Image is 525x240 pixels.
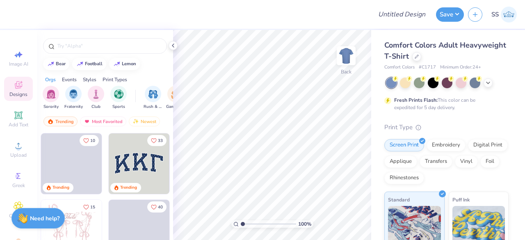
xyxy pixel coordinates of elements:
[43,117,78,126] div: Trending
[84,119,90,124] img: most_fav.gif
[144,86,162,110] div: filter for Rush & Bid
[394,97,438,103] strong: Fresh Prints Flash:
[298,220,311,228] span: 100 %
[122,62,136,66] div: lemon
[147,135,167,146] button: Like
[64,86,83,110] div: filter for Fraternity
[384,40,506,61] span: Comfort Colors Adult Heavyweight T-Shirt
[9,121,28,128] span: Add Text
[62,76,77,83] div: Events
[338,48,354,64] img: Back
[30,215,59,222] strong: Need help?
[132,119,139,124] img: Newest.gif
[43,58,69,70] button: bear
[12,182,25,189] span: Greek
[440,64,481,71] span: Minimum Order: 24 +
[88,86,104,110] button: filter button
[166,86,185,110] button: filter button
[110,86,127,110] button: filter button
[43,86,59,110] div: filter for Sorority
[452,195,470,204] span: Puff Ink
[384,64,415,71] span: Comfort Colors
[72,58,106,70] button: football
[158,205,163,209] span: 40
[52,185,69,191] div: Trending
[468,139,508,151] div: Digital Print
[80,201,99,213] button: Like
[147,201,167,213] button: Like
[91,89,100,99] img: Club Image
[57,42,162,50] input: Try "Alpha"
[90,205,95,209] span: 15
[455,155,478,168] div: Vinyl
[120,185,137,191] div: Trending
[9,61,28,67] span: Image AI
[114,62,120,66] img: trend_line.gif
[4,213,33,226] span: Clipart & logos
[158,139,163,143] span: 33
[129,117,160,126] div: Newest
[45,76,56,83] div: Orgs
[144,104,162,110] span: Rush & Bid
[91,104,100,110] span: Club
[56,62,66,66] div: bear
[144,86,162,110] button: filter button
[64,86,83,110] button: filter button
[80,135,99,146] button: Like
[47,119,54,124] img: trending.gif
[10,152,27,158] span: Upload
[166,104,185,110] span: Game Day
[83,76,96,83] div: Styles
[384,139,424,151] div: Screen Print
[77,62,83,66] img: trend_line.gif
[171,89,180,99] img: Game Day Image
[420,155,452,168] div: Transfers
[109,133,169,194] img: 3b9aba4f-e317-4aa7-a679-c95a879539bd
[88,86,104,110] div: filter for Club
[491,7,517,23] a: SS
[384,123,509,132] div: Print Type
[46,89,56,99] img: Sorority Image
[112,104,125,110] span: Sports
[110,86,127,110] div: filter for Sports
[9,91,27,98] span: Designs
[491,10,499,19] span: SS
[103,76,127,83] div: Print Types
[90,139,95,143] span: 10
[480,155,500,168] div: Foil
[341,68,352,75] div: Back
[372,6,432,23] input: Untitled Design
[166,86,185,110] div: filter for Game Day
[64,104,83,110] span: Fraternity
[388,195,410,204] span: Standard
[394,96,495,111] div: This color can be expedited for 5 day delivery.
[384,172,424,184] div: Rhinestones
[85,62,103,66] div: football
[436,7,464,22] button: Save
[80,117,126,126] div: Most Favorited
[419,64,436,71] span: # C1717
[148,89,158,99] img: Rush & Bid Image
[501,7,517,23] img: Sonia Seth
[43,86,59,110] button: filter button
[43,104,59,110] span: Sorority
[427,139,466,151] div: Embroidery
[384,155,417,168] div: Applique
[48,62,54,66] img: trend_line.gif
[69,89,78,99] img: Fraternity Image
[114,89,123,99] img: Sports Image
[109,58,140,70] button: lemon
